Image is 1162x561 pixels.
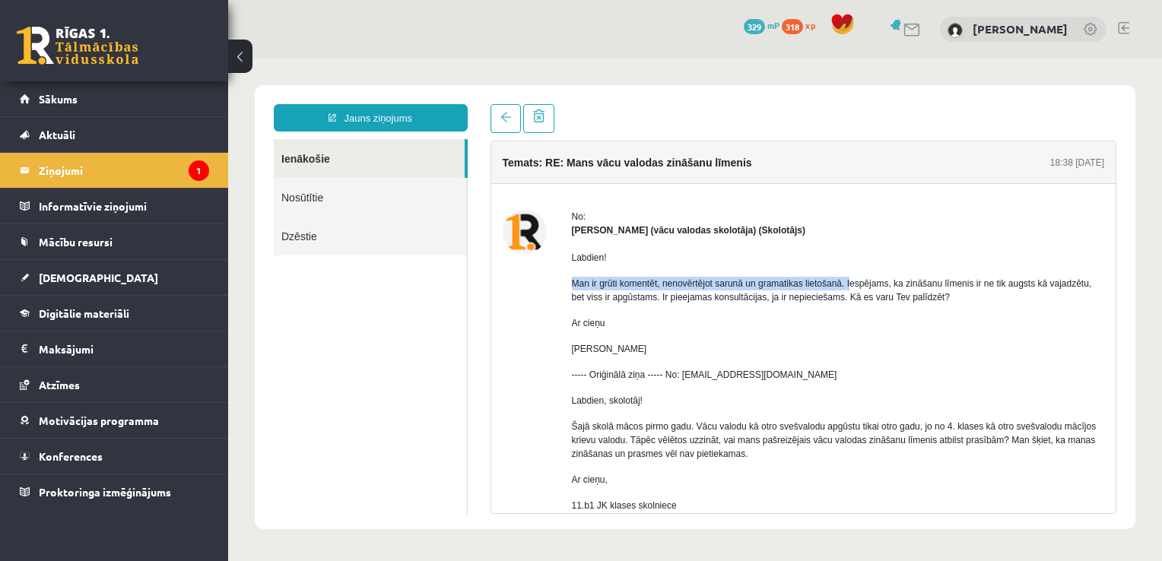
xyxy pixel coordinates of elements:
[17,27,138,65] a: Rīgas 1. Tālmācības vidusskola
[39,153,209,188] legend: Ziņojumi
[20,403,209,438] a: Motivācijas programma
[46,158,239,197] a: Dzēstie
[20,117,209,152] a: Aktuāli
[20,367,209,402] a: Atzīmes
[20,331,209,366] a: Maksājumi
[20,296,209,331] a: Digitālie materiāli
[744,19,765,34] span: 329
[344,258,877,271] p: Ar cieņu
[46,119,239,158] a: Nosūtītie
[275,98,524,110] h4: Temats: RE: Mans vācu valodas zināšanu līmenis
[39,449,103,463] span: Konferences
[20,260,209,295] a: [DEMOGRAPHIC_DATA]
[20,224,209,259] a: Mācību resursi
[39,128,75,141] span: Aktuāli
[344,335,877,349] p: Labdien, skolotāj!
[822,97,876,111] div: 18:38 [DATE]
[973,21,1068,36] a: [PERSON_NAME]
[344,284,877,297] p: [PERSON_NAME]
[39,414,159,427] span: Motivācijas programma
[39,378,80,391] span: Atzīmes
[20,439,209,474] a: Konferences
[39,485,171,499] span: Proktoringa izmēģinājums
[344,166,577,177] strong: [PERSON_NAME] (vācu valodas skolotāja) (Skolotājs)
[344,361,877,402] p: Šajā skolā mācos pirmo gadu. Vācu valodu kā otro svešvalodu apgūstu tikai otro gadu, jo no 4. kla...
[744,19,779,31] a: 329 mP
[344,218,877,246] p: Man ir grūti komentēt, nenovērtējot sarunā un gramatikas lietošanā. Iespējams, ka zināšanu līmeni...
[344,414,877,428] p: Ar cieņu,
[189,160,209,181] i: 1
[20,153,209,188] a: Ziņojumi1
[782,19,823,31] a: 318 xp
[805,19,815,31] span: xp
[46,46,240,73] a: Jauns ziņojums
[39,92,78,106] span: Sākums
[20,189,209,223] a: Informatīvie ziņojumi
[39,306,129,320] span: Digitālie materiāli
[344,309,877,323] p: ----- Oriģinālā ziņa ----- No: [EMAIL_ADDRESS][DOMAIN_NAME]
[275,151,319,195] img: Inga Volfa (vācu valodas skolotāja)
[20,81,209,116] a: Sākums
[39,271,158,284] span: [DEMOGRAPHIC_DATA]
[767,19,779,31] span: mP
[39,331,209,366] legend: Maksājumi
[782,19,803,34] span: 318
[344,192,877,206] p: Labdien!
[39,189,209,223] legend: Informatīvie ziņojumi
[39,235,113,249] span: Mācību resursi
[344,151,877,165] div: No:
[46,81,237,119] a: Ienākošie
[20,474,209,509] a: Proktoringa izmēģinājums
[948,23,963,38] img: Kitija Borkovska
[344,440,877,454] p: 11.b1 JK klases skolniece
